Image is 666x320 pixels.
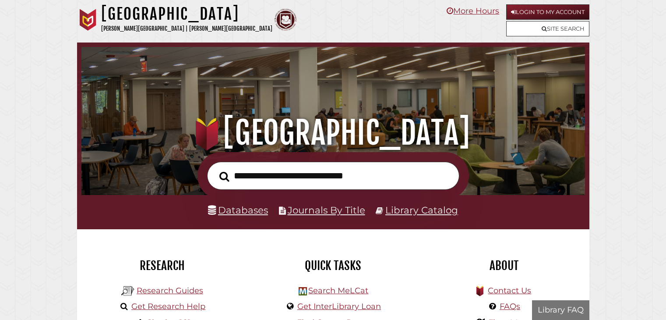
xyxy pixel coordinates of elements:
img: Calvin University [77,9,99,31]
a: Search MeLCat [308,286,368,295]
a: Contact Us [488,286,531,295]
img: Calvin Theological Seminary [275,9,296,31]
p: [PERSON_NAME][GEOGRAPHIC_DATA] | [PERSON_NAME][GEOGRAPHIC_DATA] [101,24,272,34]
h2: Quick Tasks [254,258,412,273]
h1: [GEOGRAPHIC_DATA] [91,114,574,152]
img: Hekman Library Logo [121,284,134,298]
a: More Hours [447,6,499,16]
h2: Research [84,258,241,273]
a: Journals By Title [288,204,365,216]
a: FAQs [500,302,520,311]
i: Search [219,171,229,181]
a: Get Research Help [131,302,205,311]
a: Research Guides [137,286,203,295]
a: Get InterLibrary Loan [297,302,381,311]
a: Databases [208,204,268,216]
h2: About [425,258,583,273]
h1: [GEOGRAPHIC_DATA] [101,4,272,24]
button: Search [215,169,234,184]
a: Login to My Account [506,4,589,20]
a: Library Catalog [385,204,458,216]
a: Site Search [506,21,589,36]
img: Hekman Library Logo [299,287,307,295]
